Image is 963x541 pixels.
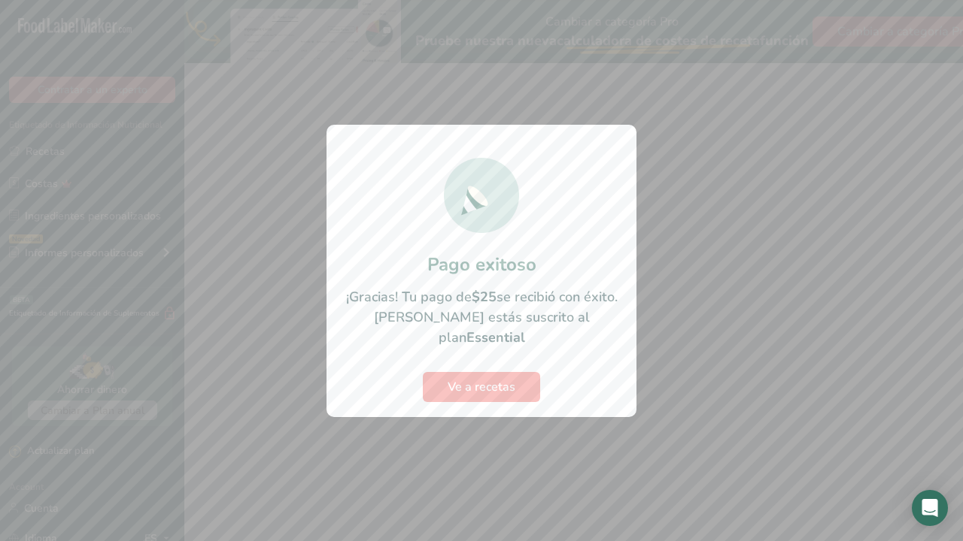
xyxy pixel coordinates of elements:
[448,378,515,396] span: Ve a recetas
[374,308,590,346] span: [PERSON_NAME] estás suscrito al plan
[466,328,525,346] b: Essential
[423,372,540,402] button: Ve a recetas
[472,288,497,306] b: $25
[342,251,621,278] h1: Pago exitoso
[342,287,621,348] p: ¡Gracias! Tu pago de se recibió con éxito.
[912,490,948,526] div: Open Intercom Messenger
[444,158,519,233] img: Successful Payment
